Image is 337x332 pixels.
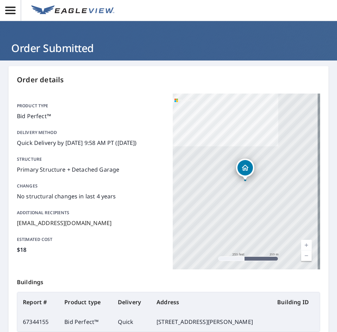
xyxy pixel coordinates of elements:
[17,219,164,227] p: [EMAIL_ADDRESS][DOMAIN_NAME]
[151,292,272,312] th: Address
[17,75,320,85] p: Order details
[8,41,329,55] h1: Order Submitted
[17,210,164,216] p: Additional recipients
[17,139,164,147] p: Quick Delivery by [DATE] 9:58 AM PT ([DATE])
[17,245,164,254] p: $18
[272,292,320,312] th: Building ID
[301,240,312,250] a: Current Level 17, Zoom In
[27,1,119,20] a: EV Logo
[301,250,312,261] a: Current Level 17, Zoom Out
[17,269,320,292] p: Buildings
[112,312,151,332] td: Quick
[17,236,164,243] p: Estimated cost
[31,5,114,16] img: EV Logo
[17,103,164,109] p: Product type
[236,159,254,180] div: Dropped pin, building 1, Residential property, 1309 Duncan Dr The Villages, FL 32162
[17,165,164,174] p: Primary Structure + Detached Garage
[17,112,164,120] p: Bid Perfect™
[151,312,272,332] td: [STREET_ADDRESS][PERSON_NAME]
[17,129,164,136] p: Delivery method
[17,312,59,332] td: 67344155
[17,183,164,189] p: Changes
[59,312,112,332] td: Bid Perfect™
[17,292,59,312] th: Report #
[112,292,151,312] th: Delivery
[17,192,164,200] p: No structural changes in last 4 years
[17,156,164,162] p: Structure
[59,292,112,312] th: Product type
